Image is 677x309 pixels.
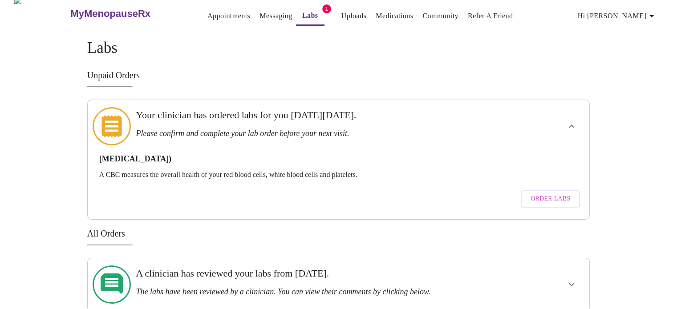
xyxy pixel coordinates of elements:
[578,10,657,22] span: Hi [PERSON_NAME]
[521,190,580,208] button: Order Labs
[372,7,417,25] button: Medications
[207,10,250,22] a: Appointments
[574,7,661,25] button: Hi [PERSON_NAME]
[256,7,296,25] button: Messaging
[259,10,292,22] a: Messaging
[561,116,582,137] button: show more
[204,7,254,25] button: Appointments
[302,9,318,22] a: Labs
[136,268,493,279] h3: A clinician has reviewed your labs from [DATE].
[338,7,370,25] button: Uploads
[296,7,324,26] button: Labs
[99,171,578,179] p: A CBC measures the overall health of your red blood cells, white blood cells and platelets.
[99,154,578,164] h3: [MEDICAL_DATA])
[464,7,517,25] button: Refer a Friend
[87,39,590,57] h4: Labs
[341,10,367,22] a: Uploads
[87,70,590,80] h3: Unpaid Orders
[70,8,150,20] h3: MyMenopauseRx
[136,287,493,297] h3: The labs have been reviewed by a clinician. You can view their comments by clicking below.
[136,129,493,138] h3: Please confirm and complete your lab order before your next visit.
[531,193,570,205] span: Order Labs
[322,4,331,13] span: 1
[422,10,458,22] a: Community
[468,10,513,22] a: Refer a Friend
[419,7,462,25] button: Community
[136,109,493,121] h3: Your clinician has ordered labs for you [DATE][DATE].
[519,186,582,212] a: Order Labs
[376,10,413,22] a: Medications
[561,274,582,295] button: show more
[87,229,590,239] h3: All Orders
